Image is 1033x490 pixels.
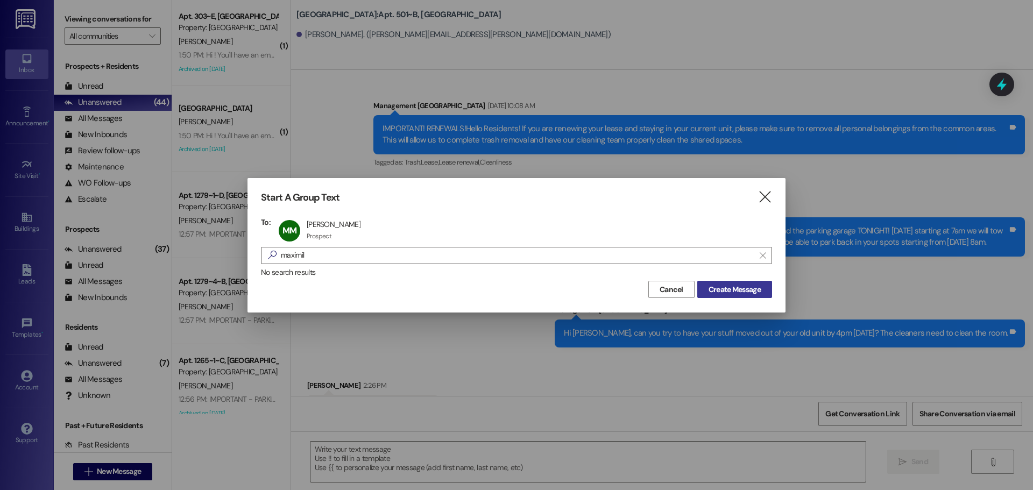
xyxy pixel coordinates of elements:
i:  [758,191,772,203]
div: No search results [261,267,772,278]
button: Create Message [697,281,772,298]
button: Clear text [754,247,772,264]
h3: Start A Group Text [261,191,339,204]
h3: To: [261,217,271,227]
span: MM [282,225,296,236]
i:  [264,250,281,261]
div: [PERSON_NAME] [307,219,360,229]
i:  [760,251,766,260]
span: Create Message [709,284,761,295]
div: Prospect [307,232,331,240]
button: Cancel [648,281,695,298]
span: Cancel [660,284,683,295]
input: Search for any contact or apartment [281,248,754,263]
